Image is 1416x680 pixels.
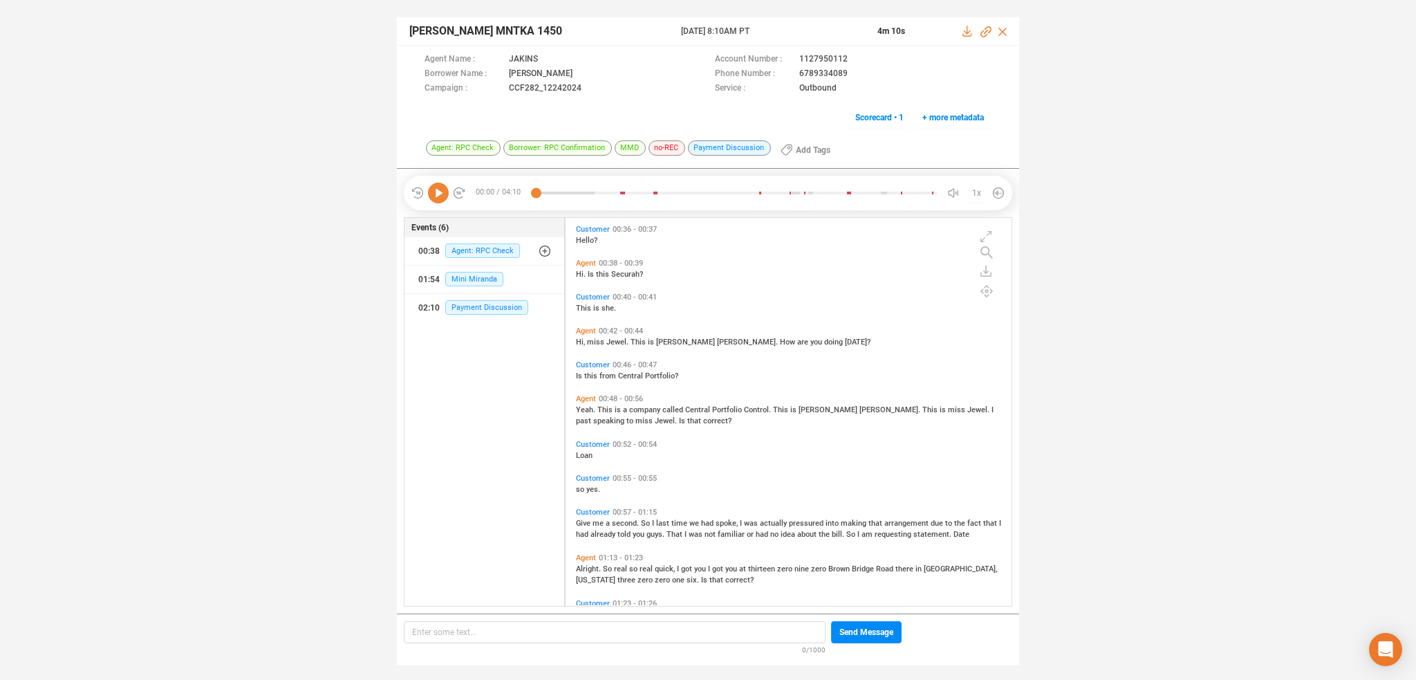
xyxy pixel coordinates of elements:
[861,530,875,539] span: am
[637,576,655,585] span: zero
[799,67,848,82] span: 6789334089
[596,394,646,403] span: 00:48 - 00:56
[617,530,633,539] span: told
[606,338,631,347] span: Jewel.
[593,416,626,425] span: speaking
[687,416,703,425] span: that
[418,268,440,291] div: 01:54
[701,576,709,585] span: Is
[652,519,656,528] span: I
[895,564,915,573] span: there
[610,599,660,608] span: 01:23 - 01:26
[756,530,770,539] span: had
[712,564,725,573] span: got
[832,530,846,539] span: bill.
[797,338,810,347] span: are
[868,519,884,528] span: that
[576,553,596,562] span: Agent
[831,621,902,643] button: Send Message
[681,25,861,37] span: [DATE] 8:10AM PT
[649,140,685,156] span: no-REC
[615,405,623,414] span: is
[418,297,440,319] div: 02:10
[576,519,593,528] span: Give
[614,564,629,573] span: real
[789,519,826,528] span: pressured
[794,564,811,573] span: nine
[859,405,922,414] span: [PERSON_NAME].
[772,139,839,161] button: Add Tags
[635,416,655,425] span: miss
[587,338,606,347] span: miss
[576,508,610,517] span: Customer
[576,394,596,403] span: Agent
[780,338,797,347] span: How
[725,564,739,573] span: you
[848,107,911,129] button: Scorecard • 1
[618,371,645,380] span: Central
[819,530,832,539] span: the
[576,293,610,302] span: Customer
[679,416,687,425] span: Is
[426,140,501,156] span: Agent: RPC Check
[576,225,610,234] span: Customer
[404,237,564,265] button: 00:38Agent: RPC Check
[606,519,612,528] span: a
[967,405,991,414] span: Jewel.
[715,82,792,96] span: Service :
[646,530,667,539] span: guys.
[576,451,593,460] span: Loan
[610,293,660,302] span: 00:40 - 00:41
[612,519,641,528] span: second.
[857,530,861,539] span: I
[576,338,587,347] span: Hi,
[623,405,629,414] span: a
[576,485,586,494] span: so
[610,508,660,517] span: 00:57 - 01:15
[576,405,597,414] span: Yeah.
[672,576,687,585] span: one
[593,519,606,528] span: me
[576,270,588,279] span: Hi.
[656,519,671,528] span: last
[781,530,797,539] span: idea
[852,564,876,573] span: Bridge
[572,221,1012,605] div: grid
[655,576,672,585] span: zero
[586,485,600,494] span: yes.
[811,564,828,573] span: zero
[913,530,953,539] span: statement.
[717,338,780,347] span: [PERSON_NAME].
[790,405,799,414] span: is
[884,519,931,528] span: arrangement
[445,272,503,286] span: Mini Miranda
[404,266,564,293] button: 01:54Mini Miranda
[645,371,678,380] span: Portfolio?
[445,243,520,258] span: Agent: RPC Check
[576,599,610,608] span: Customer
[576,564,603,573] span: Alright.
[705,530,718,539] span: not
[576,474,610,483] span: Customer
[629,564,640,573] span: so
[503,140,612,156] span: Borrower: RPC Confirmation
[688,140,771,156] span: Payment Discussion
[748,564,777,573] span: thirteen
[640,564,655,573] span: real
[715,67,792,82] span: Phone Number :
[824,338,845,347] span: doing
[841,519,868,528] span: making
[626,416,635,425] span: to
[576,530,590,539] span: had
[576,259,596,268] span: Agent
[656,338,717,347] span: [PERSON_NAME]
[655,416,679,425] span: Jewel.
[744,405,773,414] span: Control.
[596,327,646,336] span: 00:42 - 00:44
[611,270,643,279] span: Securah?
[799,82,837,96] span: Outbound
[875,530,913,539] span: requesting
[631,338,648,347] span: This
[509,67,572,82] span: [PERSON_NAME]
[777,564,794,573] span: zero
